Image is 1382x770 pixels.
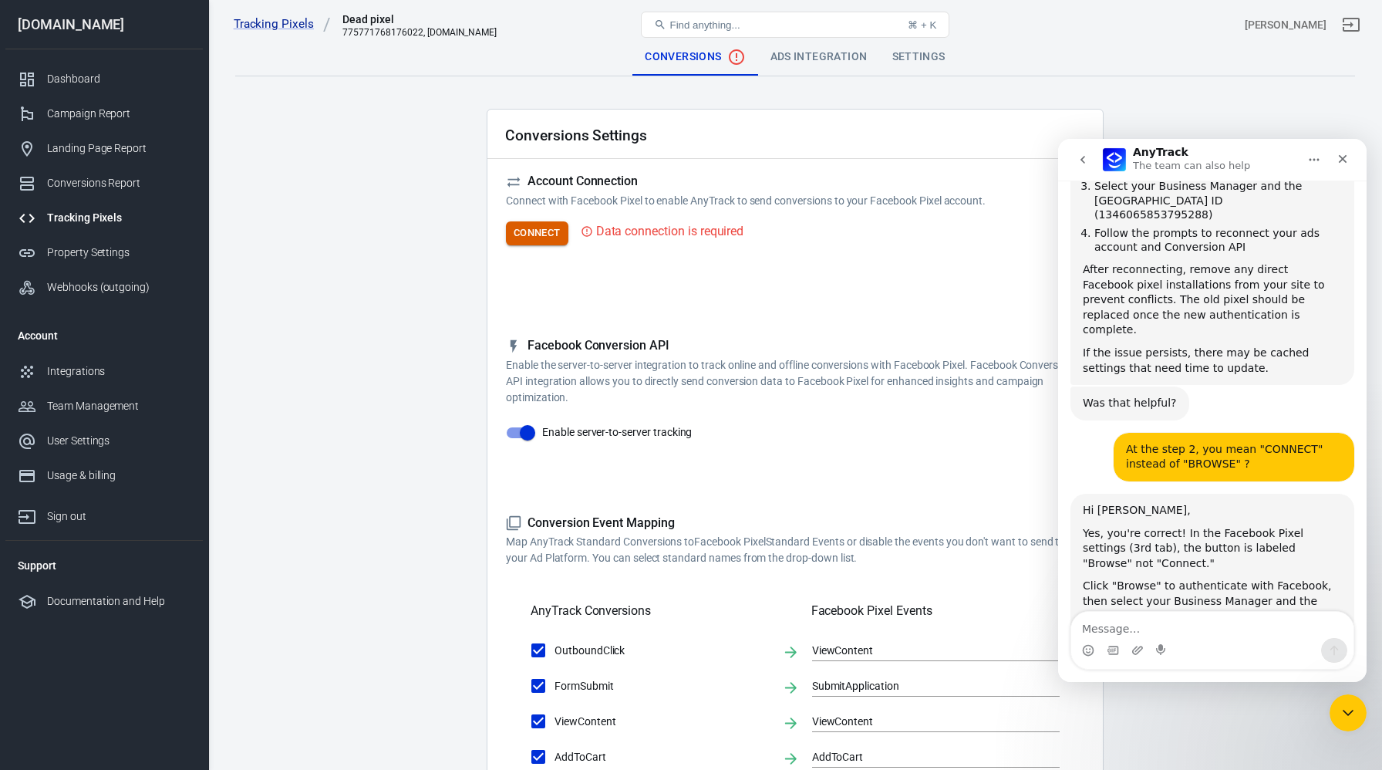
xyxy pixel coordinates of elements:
h5: Facebook Pixel Events [811,603,1060,619]
div: Was that helpful? [12,248,131,282]
li: Account [5,317,203,354]
a: Tracking Pixels [234,16,331,32]
div: Hi [PERSON_NAME],Yes, you're correct! In the Facebook Pixel settings (3rd tab), the button is lab... [12,355,296,495]
p: Enable the server-to-server integration to track online and offline conversions with Facebook Pix... [506,357,1084,406]
button: Send a message… [263,499,289,524]
div: Hi [PERSON_NAME], [25,364,284,380]
input: Event Name [812,747,1036,766]
li: Select your Business Manager and the [GEOGRAPHIC_DATA] ID (1346065853795288) [36,40,284,83]
button: Start recording [98,505,110,518]
div: Property Settings [47,245,190,261]
div: Team Management [47,398,190,414]
div: If the issue persists, there may be cached settings that need time to update. [25,207,284,237]
iframe: Intercom live chat [1330,694,1367,731]
p: Map AnyTrack Standard Conversions to Facebook Pixel Standard Events or disable the events you don... [506,534,1084,566]
div: Click "Browse" to authenticate with Facebook, then select your Business Manager and the new Pixel... [25,440,284,485]
input: Event Name [812,676,1036,695]
h5: AnyTrack Conversions [531,603,651,619]
div: 775771768176022, leadoussinet.com [342,27,497,38]
div: Settings [880,39,958,76]
div: Webhooks (outgoing) [47,279,190,296]
span: AddToCart [554,749,770,765]
a: Dashboard [5,62,203,96]
div: Data connection is required [596,221,744,241]
li: Support [5,547,203,584]
div: Tracking Pixels [47,210,190,226]
div: Account id: mN52Bpol [1245,17,1326,33]
h5: Conversion Event Mapping [506,515,1084,532]
div: After reconnecting, remove any direct Facebook pixel installations from your site to prevent conf... [25,123,284,199]
a: Webhooks (outgoing) [5,270,203,305]
div: Léa says… [12,294,296,355]
a: Sign out [5,493,203,534]
div: Yes, you're correct! In the Facebook Pixel settings (3rd tab), the button is labeled "Browse" not... [25,387,284,433]
div: ⌘ + K [908,19,936,31]
div: Landing Page Report [47,140,190,157]
input: Event Name [812,640,1036,660]
p: Connect with Facebook Pixel to enable AnyTrack to send conversions to your Facebook Pixel account. [506,193,1084,209]
span: Find anything... [669,19,740,31]
div: Usage & billing [47,468,190,484]
h5: Account Connection [506,174,1084,190]
div: Ads Integration [758,39,880,76]
div: Was that helpful? [25,257,119,272]
button: Find anything...⌘ + K [641,12,949,38]
div: AnyTrack says… [12,355,296,496]
button: Upload attachment [73,505,86,518]
a: Property Settings [5,235,203,270]
a: Usage & billing [5,458,203,493]
input: Event Name [812,711,1036,731]
a: Team Management [5,389,203,424]
a: Sign out [1333,6,1370,43]
a: Landing Page Report [5,131,203,166]
div: At the step 2, you mean "CONNECT" instead of "BROWSE" ? [68,303,284,333]
div: AnyTrack says… [12,248,296,294]
button: Connect [506,221,568,245]
svg: Pixel authorization expired, click on the "Connect" button below to reconnect. [727,48,746,66]
a: Tracking Pixels [5,201,203,235]
span: ViewContent [554,714,770,730]
div: Dashboard [47,71,190,87]
div: Sign out [47,508,190,525]
iframe: Intercom live chat [1058,139,1367,682]
span: FormSubmit [554,678,770,694]
div: Conversions Report [47,175,190,191]
a: Integrations [5,354,203,389]
a: User Settings [5,424,203,458]
li: Follow the prompts to reconnect your ads account and Conversion API [36,87,284,116]
span: Enable server-to-server tracking [542,424,692,441]
div: [DOMAIN_NAME] [5,18,203,32]
h5: Facebook Conversion API [506,338,1084,354]
div: Dead pixel [342,12,497,27]
a: Conversions Report [5,166,203,201]
div: Integrations [47,363,190,380]
button: Emoji picker [24,505,36,518]
span: OutboundClick [554,643,770,659]
button: Gif picker [49,505,61,518]
div: At the step 2, you mean "CONNECT" instead of "BROWSE" ? [56,294,296,343]
div: Campaign Report [47,106,190,122]
a: Campaign Report [5,96,203,131]
h2: Conversions Settings [505,127,647,144]
span: Conversions [645,48,745,66]
textarea: Message… [13,473,295,499]
div: User Settings [47,433,190,449]
div: Documentation and Help [47,593,190,610]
